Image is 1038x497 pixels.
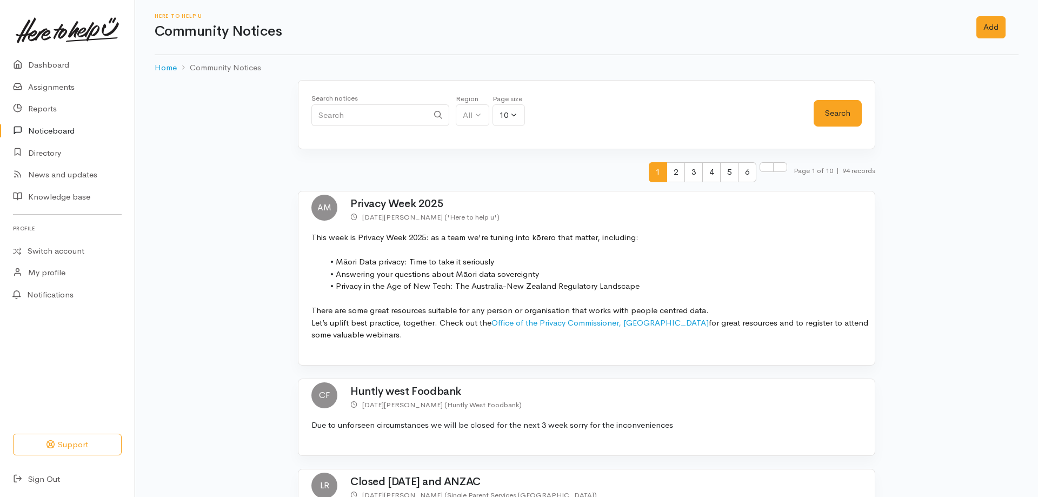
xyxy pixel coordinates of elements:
[311,305,709,315] span: There are some great resources suitable for any person or organisation that works with people cen...
[500,109,508,122] div: 10
[13,221,122,236] h6: Profile
[667,162,685,182] span: 2
[311,382,337,408] span: CF
[491,317,709,328] a: Office of the Privacy Commissioner, [GEOGRAPHIC_DATA]
[976,16,1006,38] a: Add
[362,213,384,222] time: [DATE]
[13,434,122,456] button: Support
[155,62,177,74] a: Home
[493,94,525,104] div: Page size
[760,162,774,182] li: Next page
[311,195,337,221] span: AM
[311,104,428,127] input: Search
[155,24,963,39] h1: Community Notices
[493,104,525,127] button: 10
[311,94,358,103] small: Search notices
[362,400,384,409] time: [DATE]
[350,211,875,223] p: [PERSON_NAME] ('Here to help u')
[463,109,473,122] div: All
[350,386,875,397] h2: Huntly west Foodbank
[720,162,738,182] span: 5
[684,162,703,182] span: 3
[336,269,539,279] span: Answering your questions about Māori data sovereignty
[738,162,756,182] span: 6
[350,399,875,410] p: [PERSON_NAME] (Huntly West Foodbank)
[649,162,667,182] span: 1
[350,198,875,210] h2: Privacy Week 2025
[336,256,494,267] span: Māori Data privacy: Time to take it seriously
[177,62,261,74] li: Community Notices
[336,281,640,291] span: Privacy in the Age of New Tech: The Australia-New Zealand Regulatory Landscape
[814,100,862,127] button: Search
[311,317,491,328] span: Let’s uplift best practice, together. Check out the
[702,162,721,182] span: 4
[311,232,638,242] span: This week is Privacy Week 2025: as a team we're tuning into kōrero that matter, including:
[836,166,839,175] span: |
[774,162,787,182] li: Last page
[155,13,963,19] h6: Here to help u
[311,419,868,432] p: Due to unforseen circumstances we will be closed for the next 3 week sorry for the inconveniences
[350,476,875,488] h2: Closed [DATE] and ANZAC
[794,162,875,191] small: Page 1 of 10 94 records
[456,104,489,127] button: All
[456,94,489,104] div: Region
[155,55,1019,81] nav: breadcrumb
